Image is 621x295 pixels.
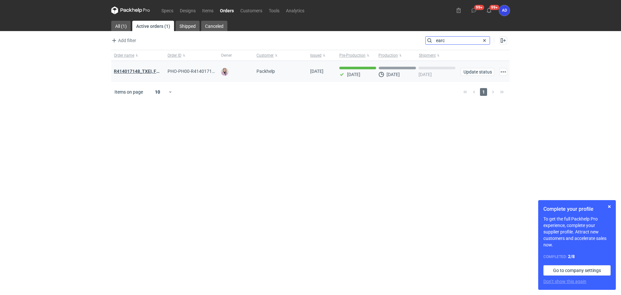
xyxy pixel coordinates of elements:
a: Shipped [176,21,200,31]
span: Update status [463,70,491,74]
a: Customers [237,6,266,14]
a: R414017148_TXEI, FODU, [114,68,178,75]
span: Pre-Production [339,53,365,58]
button: AD [499,5,510,16]
span: 12/08/2025 [310,69,323,74]
strong: 2 / 8 [568,254,575,259]
span: Shipment [419,53,436,58]
a: Go to company settings [543,265,611,276]
svg: Packhelp Pro [111,6,150,14]
span: 1 [480,88,487,96]
p: To get the full Packhelp Pro experience, complete your supplier profile. Attract new customers an... [543,216,611,248]
a: Specs [158,6,177,14]
span: Order name [114,53,134,58]
a: Designs [177,6,199,14]
button: Add filter [110,37,136,44]
a: Canceled [201,21,227,31]
span: Customer [256,53,274,58]
span: Production [378,53,398,58]
div: Completed: [543,253,611,260]
button: Order name [111,50,165,61]
p: [DATE] [419,72,432,77]
p: [DATE] [347,72,360,77]
span: Items on page [114,89,143,95]
span: PHO-PH00-R414017148_TXEI,-FODU,-EARC [168,68,256,75]
button: 99+ [469,5,479,16]
span: Owner [221,53,232,58]
button: Don’t show this again [543,278,586,285]
span: Order ID [168,53,181,58]
input: Search [426,37,490,44]
strong: R414017148_TXEI, FODU, EARC [114,68,178,75]
button: Production [377,50,418,61]
span: Packhelp [256,69,275,74]
div: 10 [147,87,168,96]
a: Orders [217,6,237,14]
a: Analytics [283,6,308,14]
button: 99+ [484,5,494,16]
button: Update status [461,68,494,76]
a: Items [199,6,217,14]
a: Tools [266,6,283,14]
h1: Complete your profile [543,205,611,213]
p: [DATE] [387,72,400,77]
button: Issued [308,50,337,61]
button: Skip for now [605,203,613,210]
a: All (1) [111,21,131,31]
button: Actions [499,68,507,76]
div: Anita Dolczewska [499,5,510,16]
button: Shipment [418,50,458,61]
button: Pre-Production [337,50,377,61]
a: Active orders (1) [132,21,174,31]
button: Order ID [165,50,219,61]
img: Klaudia Wiśniewska [221,68,229,76]
span: Issued [310,53,321,58]
button: Customer [254,50,308,61]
